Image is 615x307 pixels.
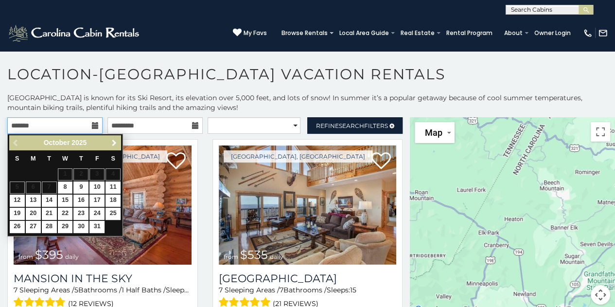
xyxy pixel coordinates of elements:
[350,286,356,294] span: 15
[62,155,68,162] span: Wednesday
[58,208,73,220] a: 22
[219,272,397,285] h3: Southern Star Lodge
[105,208,121,220] a: 25
[598,28,608,38] img: mail-regular-white.png
[58,195,73,207] a: 15
[339,122,364,129] span: Search
[371,151,390,172] a: Add to favorites
[73,221,88,233] a: 30
[280,286,283,294] span: 7
[7,23,142,43] img: White-1-2.png
[240,248,268,262] span: $535
[42,195,57,207] a: 14
[583,28,593,38] img: phone-regular-white.png
[591,122,610,142] button: Toggle fullscreen view
[42,221,57,233] a: 28
[58,181,73,194] a: 8
[219,272,397,285] a: [GEOGRAPHIC_DATA]
[415,122,455,143] button: Change map style
[244,29,267,37] span: My Favs
[122,286,166,294] span: 1 Half Baths /
[219,286,223,294] span: 7
[89,195,105,207] a: 17
[233,28,267,38] a: My Favs
[529,26,576,40] a: Owner Login
[58,221,73,233] a: 29
[31,155,36,162] span: Monday
[89,181,105,194] a: 10
[42,208,57,220] a: 21
[108,137,120,149] a: Next
[334,26,394,40] a: Local Area Guide
[396,26,439,40] a: Real Estate
[74,286,78,294] span: 5
[219,145,397,265] a: Southern Star Lodge from $535 daily
[73,208,88,220] a: 23
[10,208,25,220] a: 19
[26,221,41,233] a: 27
[71,139,87,146] span: 2025
[591,285,610,305] button: Map camera controls
[270,253,283,260] span: daily
[224,150,372,163] a: [GEOGRAPHIC_DATA], [GEOGRAPHIC_DATA]
[15,155,19,162] span: Sunday
[79,155,83,162] span: Thursday
[18,253,33,260] span: from
[111,155,115,162] span: Saturday
[110,139,118,147] span: Next
[307,117,403,134] a: RefineSearchFilters
[441,26,497,40] a: Rental Program
[166,151,186,172] a: Add to favorites
[26,195,41,207] a: 13
[14,286,18,294] span: 7
[73,195,88,207] a: 16
[65,253,79,260] span: daily
[44,139,70,146] span: October
[10,221,25,233] a: 26
[14,272,192,285] a: Mansion In The Sky
[47,155,51,162] span: Tuesday
[89,208,105,220] a: 24
[105,181,121,194] a: 11
[224,253,238,260] span: from
[95,155,99,162] span: Friday
[89,221,105,233] a: 31
[316,122,388,129] span: Refine Filters
[189,286,196,294] span: 16
[499,26,527,40] a: About
[10,195,25,207] a: 12
[105,195,121,207] a: 18
[219,145,397,265] img: Southern Star Lodge
[26,208,41,220] a: 20
[424,127,442,138] span: Map
[277,26,333,40] a: Browse Rentals
[35,248,63,262] span: $395
[73,181,88,194] a: 9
